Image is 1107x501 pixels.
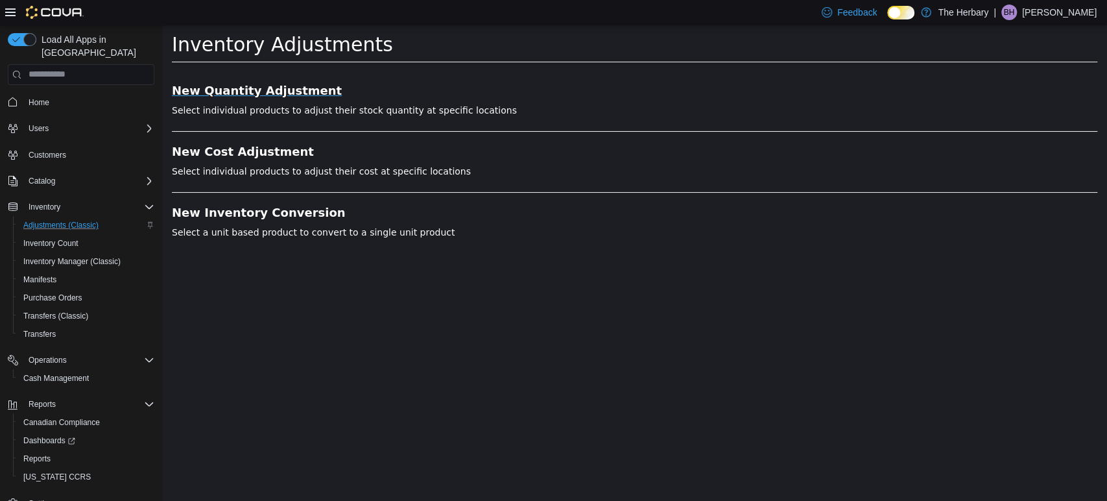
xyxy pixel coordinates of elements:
span: Inventory Manager (Classic) [18,254,154,269]
a: Purchase Orders [18,290,88,306]
span: Adjustments (Classic) [18,217,154,233]
span: Customers [29,150,66,160]
button: Reports [23,397,61,412]
span: [US_STATE] CCRS [23,472,91,482]
p: [PERSON_NAME] [1022,5,1097,20]
button: Inventory Count [13,234,160,252]
button: Catalog [3,172,160,190]
span: Dashboards [18,433,154,448]
span: Inventory Count [23,238,78,249]
button: Inventory Manager (Classic) [13,252,160,271]
a: Transfers (Classic) [18,308,93,324]
span: Load All Apps in [GEOGRAPHIC_DATA] [36,33,154,59]
button: Purchase Orders [13,289,160,307]
span: Dark Mode [887,19,888,20]
div: Bailey Hodges [1001,5,1017,20]
img: Cova [26,6,84,19]
span: Home [29,97,49,108]
span: Transfers (Classic) [18,308,154,324]
a: Cash Management [18,371,94,386]
span: Dashboards [23,435,75,446]
a: New Cost Adjustment [10,120,935,133]
span: Reports [23,454,51,464]
button: Catalog [23,173,60,189]
span: Inventory Manager (Classic) [23,256,121,267]
span: Manifests [23,275,56,285]
span: Inventory [23,199,154,215]
span: BH [1004,5,1015,20]
span: Feedback [837,6,877,19]
a: New Inventory Conversion [10,181,935,194]
input: Dark Mode [887,6,914,19]
span: Cash Management [18,371,154,386]
span: Customers [23,147,154,163]
span: Reports [23,397,154,412]
a: Manifests [18,272,62,287]
a: Reports [18,451,56,467]
span: Canadian Compliance [23,417,100,428]
span: Inventory Count [18,236,154,251]
span: Reports [18,451,154,467]
span: Users [23,121,154,136]
span: Transfers [23,329,56,339]
button: Users [23,121,54,136]
a: Adjustments (Classic) [18,217,104,233]
a: New Quantity Adjustment [10,59,935,72]
button: Inventory [3,198,160,216]
button: Operations [3,351,160,369]
button: Cash Management [13,369,160,387]
span: Inventory [29,202,60,212]
button: Reports [13,450,160,468]
span: Operations [29,355,67,365]
span: Catalog [29,176,55,186]
button: Adjustments (Classic) [13,216,160,234]
button: Customers [3,145,160,164]
span: Purchase Orders [18,290,154,306]
span: Purchase Orders [23,293,82,303]
span: Reports [29,399,56,409]
button: Operations [23,352,72,368]
button: Transfers [13,325,160,343]
p: The Herbary [938,5,988,20]
button: Users [3,119,160,138]
span: Inventory Adjustments [10,8,231,31]
a: Transfers [18,326,61,342]
p: Select individual products to adjust their cost at specific locations [10,140,935,153]
p: Select individual products to adjust their stock quantity at specific locations [10,79,935,92]
button: [US_STATE] CCRS [13,468,160,486]
button: Canadian Compliance [13,413,160,432]
a: Canadian Compliance [18,415,105,430]
button: Reports [3,395,160,413]
button: Home [3,93,160,112]
span: Transfers (Classic) [23,311,88,321]
span: Home [23,94,154,110]
a: [US_STATE] CCRS [18,469,96,485]
button: Inventory [23,199,65,215]
span: Users [29,123,49,134]
span: Washington CCRS [18,469,154,485]
button: Manifests [13,271,160,289]
p: | [994,5,996,20]
p: Select a unit based product to convert to a single unit product [10,201,935,214]
a: Dashboards [18,433,80,448]
span: Operations [23,352,154,368]
span: Catalog [23,173,154,189]
span: Transfers [18,326,154,342]
a: Inventory Count [18,236,84,251]
a: Customers [23,147,71,163]
button: Transfers (Classic) [13,307,160,325]
span: Cash Management [23,373,89,384]
span: Adjustments (Classic) [23,220,99,230]
a: Inventory Manager (Classic) [18,254,126,269]
span: Canadian Compliance [18,415,154,430]
a: Home [23,95,54,110]
a: Dashboards [13,432,160,450]
span: Manifests [18,272,154,287]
